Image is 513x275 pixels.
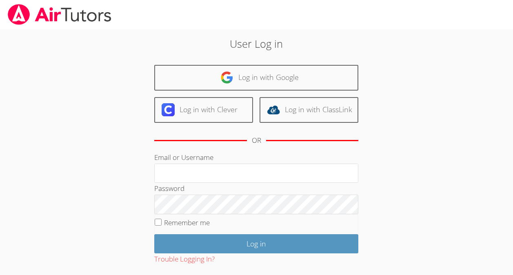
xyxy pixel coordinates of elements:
a: Log in with Clever [154,97,253,123]
img: clever-logo-6eab21bc6e7a338710f1a6ff85c0baf02591cd810cc4098c63d3a4b26e2feb20.svg [162,103,175,116]
h2: User Log in [118,36,395,51]
label: Password [154,184,184,193]
input: Log in [154,234,358,253]
img: google-logo-50288ca7cdecda66e5e0955fdab243c47b7ad437acaf1139b6f446037453330a.svg [220,71,233,84]
label: Email or Username [154,153,213,162]
a: Log in with Google [154,65,358,91]
button: Trouble Logging In? [154,253,215,265]
div: OR [252,135,261,146]
img: classlink-logo-d6bb404cc1216ec64c9a2012d9dc4662098be43eaf13dc465df04b49fa7ab582.svg [267,103,280,116]
img: airtutors_banner-c4298cdbf04f3fff15de1276eac7730deb9818008684d7c2e4769d2f7ddbe033.png [7,4,112,25]
label: Remember me [164,218,210,227]
a: Log in with ClassLink [260,97,358,123]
